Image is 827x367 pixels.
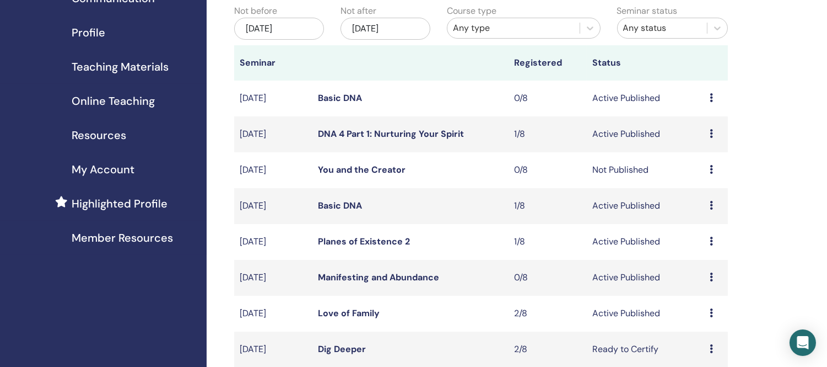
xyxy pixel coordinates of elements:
[340,18,430,40] div: [DATE]
[234,116,312,152] td: [DATE]
[234,224,312,260] td: [DATE]
[587,188,704,224] td: Active Published
[318,343,366,355] a: Dig Deeper
[318,272,439,283] a: Manifesting and Abundance
[234,81,312,116] td: [DATE]
[72,195,167,212] span: Highlighted Profile
[587,260,704,296] td: Active Published
[587,81,704,116] td: Active Published
[234,4,277,18] label: Not before
[509,81,587,116] td: 0/8
[318,164,406,175] a: You and the Creator
[234,18,324,40] div: [DATE]
[790,329,816,356] div: Open Intercom Messenger
[587,224,704,260] td: Active Published
[72,161,134,178] span: My Account
[340,4,376,18] label: Not after
[72,58,169,75] span: Teaching Materials
[318,200,362,211] a: Basic DNA
[453,22,574,35] div: Any type
[234,296,312,332] td: [DATE]
[509,260,587,296] td: 0/8
[509,188,587,224] td: 1/8
[587,296,704,332] td: Active Published
[509,224,587,260] td: 1/8
[72,127,126,143] span: Resources
[617,4,678,18] label: Seminar status
[509,45,587,81] th: Registered
[234,188,312,224] td: [DATE]
[72,230,173,246] span: Member Resources
[447,4,496,18] label: Course type
[318,307,380,319] a: Love of Family
[234,152,312,188] td: [DATE]
[234,45,312,81] th: Seminar
[234,260,312,296] td: [DATE]
[587,45,704,81] th: Status
[509,152,587,188] td: 0/8
[623,22,701,35] div: Any status
[318,92,362,104] a: Basic DNA
[509,116,587,152] td: 1/8
[587,116,704,152] td: Active Published
[72,93,155,109] span: Online Teaching
[72,24,105,41] span: Profile
[587,152,704,188] td: Not Published
[318,236,410,247] a: Planes of Existence 2
[509,296,587,332] td: 2/8
[318,128,464,140] a: DNA 4 Part 1: Nurturing Your Spirit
